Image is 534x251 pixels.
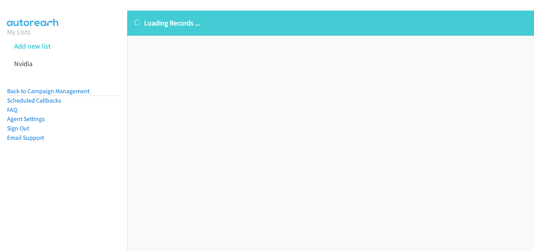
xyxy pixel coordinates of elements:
a: Sign Out [7,125,29,132]
p: Loading Records ... [134,18,527,28]
a: Scheduled Callbacks [7,97,61,104]
a: Add new list [14,42,51,51]
a: My Lists [7,27,31,36]
a: FAQ [7,106,17,114]
a: Email Support [7,134,44,141]
a: Agent Settings [7,115,45,123]
a: Nvidia [14,59,33,68]
a: Back to Campaign Management [7,87,90,95]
